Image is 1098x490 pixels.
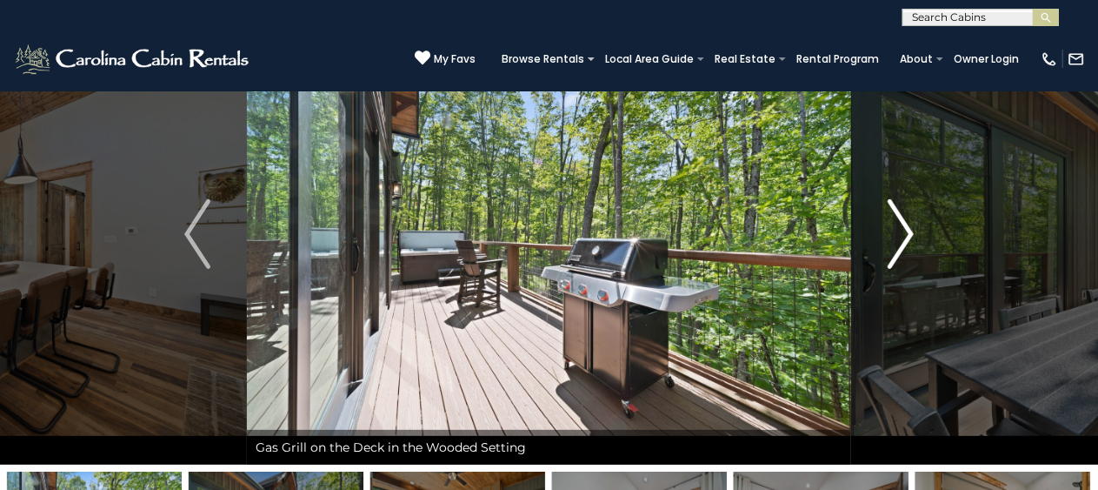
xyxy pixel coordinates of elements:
[493,47,593,71] a: Browse Rentals
[1041,50,1058,68] img: phone-regular-white.png
[434,51,476,67] span: My Favs
[247,430,851,465] div: Gas Grill on the Deck in the Wooded Setting
[945,47,1028,71] a: Owner Login
[148,3,247,465] button: Previous
[1068,50,1085,68] img: mail-regular-white.png
[13,42,254,77] img: White-1-2.png
[888,199,914,269] img: arrow
[851,3,950,465] button: Next
[415,50,476,68] a: My Favs
[596,47,702,71] a: Local Area Guide
[891,47,942,71] a: About
[706,47,784,71] a: Real Estate
[184,199,210,269] img: arrow
[788,47,888,71] a: Rental Program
